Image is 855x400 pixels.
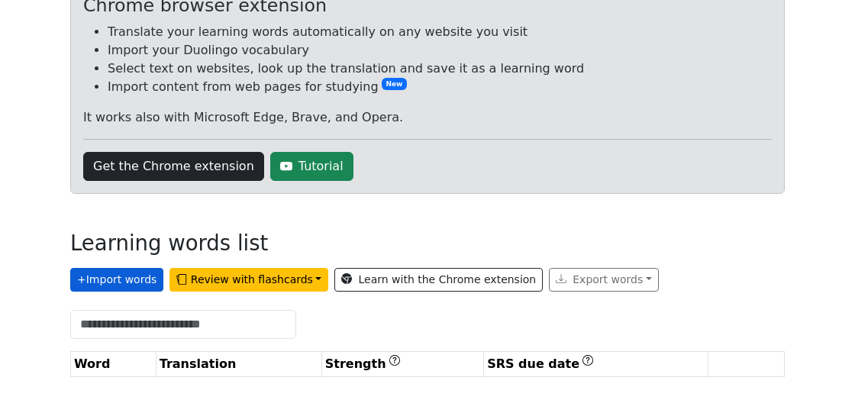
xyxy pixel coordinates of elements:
h3: Learning words list [70,231,268,256]
a: Get the Chrome extension [83,152,264,181]
span: New [382,78,408,89]
th: Strength [321,351,483,376]
a: +Import words [70,269,169,283]
a: Learn with the Chrome extension [334,268,543,292]
li: Select text on websites, look up the translation and save it as a learning word [108,60,772,78]
th: Word [71,351,156,376]
p: It works also with Microsoft Edge, Brave, and Opera. [83,108,772,127]
button: +Import words [70,268,163,292]
li: Import content from web pages for studying [108,78,772,96]
a: Tutorial [270,152,353,181]
th: SRS due date [484,351,708,376]
button: Review with flashcards [169,268,328,292]
li: Translate your learning words automatically on any website you visit [108,23,772,41]
li: Import your Duolingo vocabulary [108,41,772,60]
th: Translation [156,351,321,376]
